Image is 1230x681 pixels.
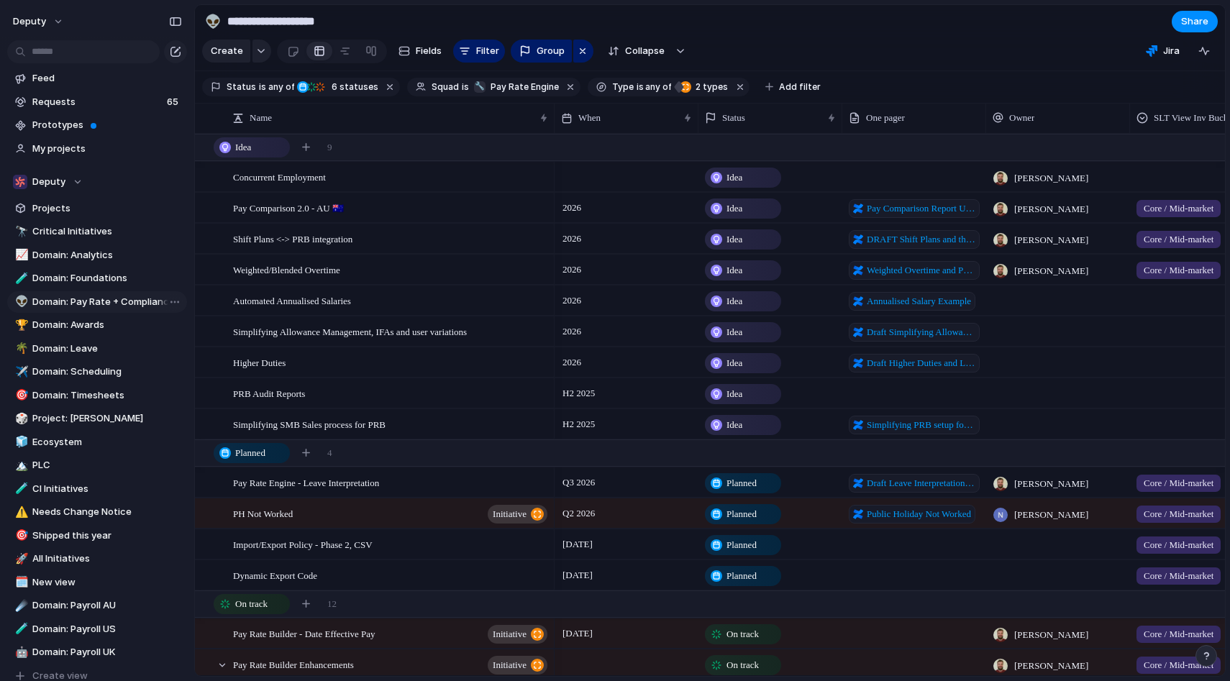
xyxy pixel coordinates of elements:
[233,168,326,185] span: Concurrent Employment
[726,476,757,490] span: Planned
[32,271,182,285] span: Domain: Foundations
[7,268,187,289] div: 🧪Domain: Foundations
[15,457,25,474] div: 🏔️
[32,142,182,156] span: My projects
[1144,569,1213,583] span: Core / Mid-market
[867,476,975,490] span: Draft Leave Interpretation and the Pay Rate Engine
[15,387,25,403] div: 🎯
[32,505,182,519] span: Needs Change Notice
[327,81,340,92] span: 6
[867,232,975,247] span: DRAFT Shift Plans and the Pay Rate Builder
[233,474,379,490] span: Pay Rate Engine - Leave Interpretation
[1014,171,1088,186] span: [PERSON_NAME]
[726,387,742,401] span: Idea
[867,294,971,308] span: Annualised Salary Example
[625,44,665,58] span: Collapse
[233,385,305,401] span: PRB Audit Reports
[233,292,351,308] span: Automated Annualised Salaries
[726,170,742,185] span: Idea
[459,79,472,95] button: is
[867,325,975,339] span: Draft Simplifying Allowance Management
[867,201,975,216] span: Pay Comparison Report Upgrades
[167,95,181,109] span: 65
[7,408,187,429] a: 🎲Project: [PERSON_NAME]
[722,111,745,125] span: Status
[32,411,182,426] span: Project: [PERSON_NAME]
[32,342,182,356] span: Domain: Leave
[1172,11,1218,32] button: Share
[7,361,187,383] div: ✈️Domain: Scheduling
[7,548,187,570] a: 🚀All Initiatives
[488,625,547,644] button: initiative
[559,416,598,433] span: H2 2025
[726,356,742,370] span: Idea
[15,551,25,567] div: 🚀
[32,622,182,636] span: Domain: Payroll US
[1163,44,1180,58] span: Jira
[15,434,25,450] div: 🧊
[13,14,46,29] span: deputy
[7,525,187,547] div: 🎯Shipped this year
[578,111,601,125] span: When
[7,244,187,266] div: 📈Domain: Analytics
[7,595,187,616] div: ☄️Domain: Payroll AU
[201,10,224,33] button: 👽
[15,598,25,614] div: ☄️
[327,446,332,460] span: 4
[13,295,27,309] button: 👽
[233,230,352,247] span: Shift Plans <-> PRB integration
[13,411,27,426] button: 🎲
[726,507,757,521] span: Planned
[1009,111,1034,125] span: Owner
[691,81,728,93] span: types
[15,247,25,263] div: 📈
[32,598,182,613] span: Domain: Payroll AU
[559,385,598,402] span: H2 2025
[233,354,286,370] span: Higher Duties
[7,91,187,113] a: Requests65
[233,656,354,672] span: Pay Rate Builder Enhancements
[15,480,25,497] div: 🧪
[7,198,187,219] a: Projects
[32,175,65,189] span: Deputy
[1014,477,1088,491] span: [PERSON_NAME]
[13,388,27,403] button: 🎯
[849,230,980,249] a: DRAFT Shift Plans and the Pay Rate Builder
[559,199,585,216] span: 2026
[559,505,598,522] span: Q2 2026
[849,474,980,493] a: Draft Leave Interpretation and the Pay Rate Engine
[462,81,469,93] span: is
[7,454,187,476] a: 🏔️PLC
[256,79,297,95] button: isany of
[476,44,499,58] span: Filter
[202,40,250,63] button: Create
[13,622,27,636] button: 🧪
[849,292,975,311] a: Annualised Salary Example
[32,201,182,216] span: Projects
[637,81,644,93] span: is
[416,44,442,58] span: Fields
[866,111,905,125] span: One pager
[233,625,375,641] span: Pay Rate Builder - Date Effective Pay
[7,385,187,406] div: 🎯Domain: Timesheets
[15,621,25,637] div: 🧪
[250,111,272,125] span: Name
[726,627,759,641] span: On track
[7,618,187,640] a: 🧪Domain: Payroll US
[1014,508,1088,522] span: [PERSON_NAME]
[7,291,187,313] a: 👽Domain: Pay Rate + Compliance
[7,501,187,523] a: ⚠️Needs Change Notice
[1144,232,1213,247] span: Core / Mid-market
[1014,233,1088,247] span: [PERSON_NAME]
[7,314,187,336] div: 🏆Domain: Awards
[32,388,182,403] span: Domain: Timesheets
[233,416,386,432] span: Simplifying SMB Sales process for PRB
[867,418,975,432] span: Simplifying PRB setup for new SMB customers
[15,364,25,380] div: ✈️
[32,365,182,379] span: Domain: Scheduling
[32,552,182,566] span: All Initiatives
[227,81,256,93] span: Status
[453,40,505,63] button: Filter
[327,597,337,611] span: 12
